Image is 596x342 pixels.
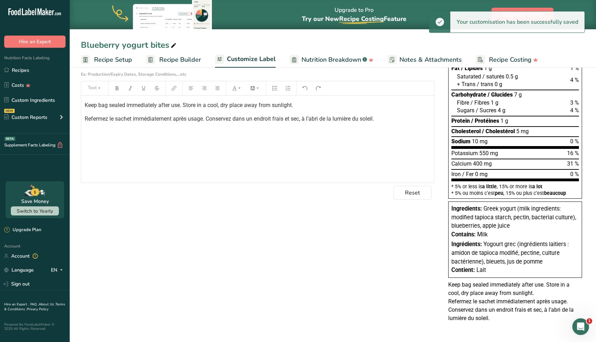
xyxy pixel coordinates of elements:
[587,318,592,324] span: 1
[506,73,518,80] span: 0.5 g
[4,109,15,113] div: NEW
[516,128,529,135] span: 5 mg
[477,231,488,238] span: Milk
[81,39,178,51] div: Blueberry yogurt bites
[451,117,470,124] span: Protein
[405,189,420,197] span: Reset
[451,160,472,167] span: Calcium
[451,138,471,145] span: Sodium
[495,190,503,196] span: peu
[451,267,475,273] span: Contient:
[570,138,579,145] span: 0 %
[451,241,569,265] span: Yogourt grec (ingrédients laitiers : amidon de tapioca modifié, pectine, culture bactérienne), bl...
[450,12,584,32] div: Your customisation has been successfully saved
[159,55,201,64] span: Recipe Builder
[570,99,579,106] span: 3 %
[457,73,481,80] span: Saturated
[491,99,498,106] span: 1 g
[457,81,475,88] span: + Trans
[388,52,462,68] a: Notes & Attachments
[81,61,434,78] label: Additional Label Notes
[451,181,579,196] section: * 5% or less is , 15% or more is
[94,55,132,64] span: Recipe Setup
[476,267,486,273] span: Lait
[448,297,582,322] p: Refermez le sachet immédiatement après usage. Conservez dans un endroit frais et sec, à l’abri de...
[451,171,461,177] span: Iron
[457,107,474,114] span: Sugars
[570,65,579,71] span: 1 %
[570,171,579,177] span: 0 %
[570,107,579,114] span: 4 %
[81,52,132,68] a: Recipe Setup
[451,128,481,135] span: Cholesterol
[482,184,497,189] span: a little
[482,73,504,80] span: / saturés
[544,190,566,196] span: beaucoup
[4,302,29,307] a: Hire an Expert .
[4,114,47,121] div: Custom Reports
[567,150,579,157] span: 16 %
[503,10,542,19] span: Upgrade to Pro
[498,107,505,114] span: 4 g
[476,52,538,68] a: Recipe Costing
[11,206,59,215] button: Switch to Yearly
[572,318,589,335] iframe: Intercom live chat
[472,138,488,145] span: 10 mg
[4,302,65,312] a: Terms & Conditions .
[457,99,469,106] span: Fibre
[471,117,499,124] span: / Protéines
[473,160,492,167] span: 400 mg
[17,208,53,214] span: Switch to Yearly
[488,91,513,98] span: / Glucides
[27,307,48,312] a: Privacy Policy
[475,171,488,177] span: 0 mg
[302,15,406,23] span: Try our New Feature
[477,81,493,88] span: / trans
[85,115,374,122] span: Refermez le sachet immédiatement après usage. Conservez dans un endroit frais et sec, à l’abri de...
[451,91,486,98] span: Carbohydrate
[448,281,582,297] p: Keep bag sealed immediately after use. Store in a cool, dry place away from sunlight.
[476,107,496,114] span: / Sucres
[4,227,41,234] div: Upgrade Plan
[514,91,522,98] span: 7 g
[570,77,579,83] span: 4 %
[302,0,406,29] div: Upgrade to Pro
[393,186,431,200] button: Reset
[290,52,374,68] a: Nutrition Breakdown
[479,150,498,157] span: 550 mg
[484,65,492,71] span: 1 g
[81,71,186,77] span: Ex: Production/Expiry Dates, Storage Conditions,...etc
[451,205,576,229] span: Greek yogurt (milk ingredients: modified tapioca starch, pectin, bacterial culture), blueberries,...
[21,198,49,205] div: Save Money
[532,184,542,189] span: a lot
[146,52,201,68] a: Recipe Builder
[51,266,66,274] div: EN
[489,55,532,64] span: Recipe Costing
[4,322,66,331] div: Powered By FoodLabelMaker © 2025 All Rights Reserved
[501,117,508,124] span: 1 g
[399,55,462,64] span: Notes & Attachments
[451,191,579,196] div: * 5% ou moins c’est , 15% ou plus c’est
[39,302,55,307] a: About Us .
[462,171,474,177] span: / Fer
[30,302,39,307] a: FAQ .
[339,15,384,23] span: Recipe Costing
[451,150,478,157] span: Potassium
[84,83,105,94] button: Text
[491,8,553,22] button: Upgrade to Pro
[567,160,579,167] span: 31 %
[451,205,482,212] span: Ingredients:
[461,65,483,71] span: / Lipides
[471,99,489,106] span: / Fibres
[4,36,66,48] button: Hire an Expert
[227,54,276,64] span: Customize Label
[495,81,502,88] span: 0 g
[5,137,15,141] div: BETA
[451,65,460,71] span: Fat
[301,55,361,64] span: Nutrition Breakdown
[451,231,476,238] span: Contains:
[215,51,276,68] a: Customize Label
[451,241,482,248] span: Ingrédients:
[482,128,515,135] span: / Cholestérol
[85,102,293,108] span: Keep bag sealed immediately after use. Store in a cool, dry place away from sunlight.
